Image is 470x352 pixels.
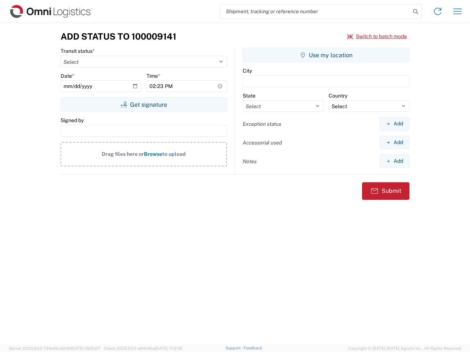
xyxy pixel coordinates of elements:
[9,346,101,351] span: Server: 2025.20.0-734e5bc92d9
[243,158,257,165] label: Notes
[380,154,409,168] button: Add
[243,67,252,74] label: City
[61,73,74,79] label: Date
[102,151,144,157] span: Drag files here or
[225,346,244,350] a: Support
[243,48,409,62] button: Use my location
[61,97,227,112] button: Get signature
[220,4,411,18] input: Shipment, tracking or reference number
[380,136,409,149] button: Add
[243,92,256,99] label: State
[61,48,95,54] label: Transit status
[104,346,182,351] span: Client: 2025.20.0-e640dba
[61,117,84,124] label: Signed by
[329,92,347,99] label: Country
[61,31,176,42] h3: Add Status to 100009141
[347,30,407,43] button: Switch to batch mode
[243,346,262,350] a: Feedback
[243,139,282,146] label: Accessorial used
[348,345,461,352] span: Copyright © [DATE]-[DATE] Agistix Inc., All Rights Reserved
[147,73,160,79] label: Time
[71,346,101,351] span: [DATE] 09:51:07
[144,151,162,157] span: Browse
[162,151,186,157] span: to upload
[380,117,409,131] button: Add
[155,346,182,351] span: [DATE] 17:21:12
[243,121,281,127] label: Exception status
[362,182,409,200] button: Submit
